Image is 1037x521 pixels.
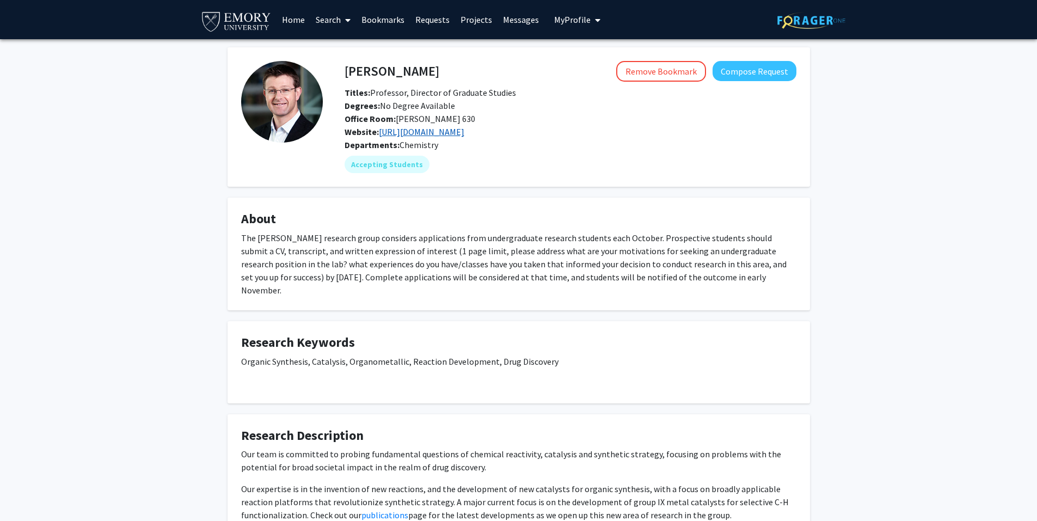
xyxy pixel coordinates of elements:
[241,428,796,444] h4: Research Description
[345,139,400,150] b: Departments:
[277,1,310,39] a: Home
[345,100,455,111] span: No Degree Available
[310,1,356,39] a: Search
[345,126,379,137] b: Website:
[200,9,273,33] img: Emory University Logo
[345,113,475,124] span: [PERSON_NAME] 630
[241,211,796,227] h4: About
[345,61,439,81] h4: [PERSON_NAME]
[241,335,796,351] h4: Research Keywords
[361,510,408,520] a: publications
[241,355,796,390] div: Organic Synthesis, Catalysis, Organometallic, Reaction Development, Drug Discovery
[345,100,380,111] b: Degrees:
[777,12,845,29] img: ForagerOne Logo
[379,126,464,137] a: Opens in a new tab
[241,61,323,143] img: Profile Picture
[345,156,429,173] mat-chip: Accepting Students
[356,1,410,39] a: Bookmarks
[400,139,438,150] span: Chemistry
[241,231,796,297] div: The [PERSON_NAME] research group considers applications from undergraduate research students each...
[713,61,796,81] button: Compose Request to Simon Blakey
[345,87,516,98] span: Professor, Director of Graduate Studies
[410,1,455,39] a: Requests
[498,1,544,39] a: Messages
[345,113,396,124] b: Office Room:
[616,61,706,82] button: Remove Bookmark
[455,1,498,39] a: Projects
[8,472,46,513] iframe: Chat
[345,87,370,98] b: Titles:
[554,14,591,25] span: My Profile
